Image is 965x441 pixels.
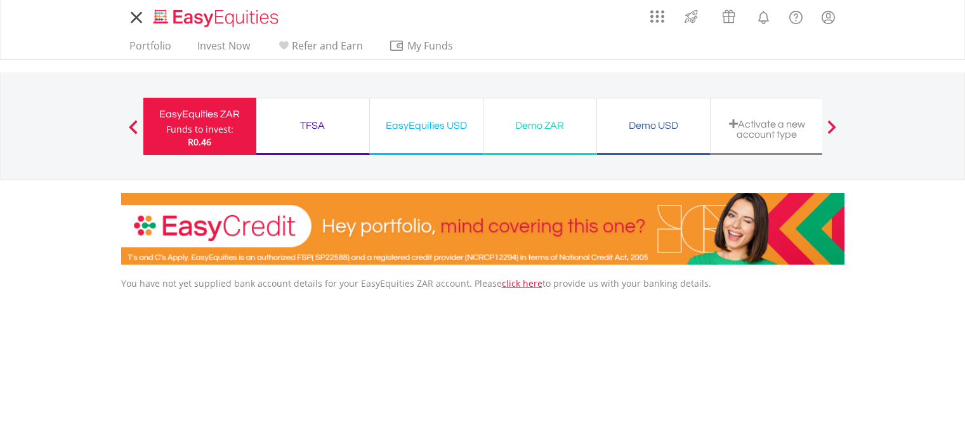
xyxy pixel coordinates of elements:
[502,277,542,289] a: click here
[812,3,844,31] a: My Profile
[151,105,249,123] div: EasyEquities ZAR
[292,39,363,53] span: Refer and Earn
[747,3,780,29] a: Notifications
[642,3,673,23] a: AppsGrid
[271,39,368,59] a: Refer and Earn
[192,39,255,59] a: Invest Now
[491,117,589,135] div: Demo ZAR
[148,3,284,29] a: Home page
[718,6,739,27] img: vouchers-v2.svg
[124,39,176,59] a: Portfolio
[710,3,747,27] a: Vouchers
[188,136,211,148] span: R0.46
[780,3,812,29] a: FAQ's and Support
[264,117,362,135] div: TFSA
[389,37,472,54] span: My Funds
[121,277,844,290] p: You have not yet supplied bank account details for your EasyEquities ZAR account. Please to provi...
[681,6,702,27] img: thrive-v2.svg
[377,117,475,135] div: EasyEquities USD
[605,117,702,135] div: Demo USD
[151,8,284,29] img: EasyEquities_Logo.png
[121,193,844,265] img: EasyCredit Promotion Banner
[718,119,816,140] div: Activate a new account type
[650,10,664,23] img: grid-menu-icon.svg
[166,123,233,136] div: Funds to invest:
